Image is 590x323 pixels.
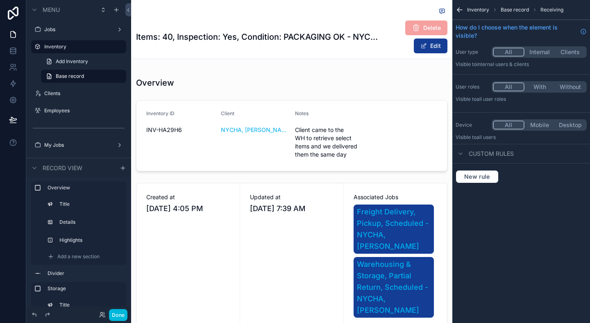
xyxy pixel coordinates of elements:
[456,96,587,102] p: Visible to
[456,134,587,141] p: Visible to
[44,90,121,97] label: Clients
[44,142,110,148] label: My Jobs
[456,170,499,183] button: New rule
[109,309,127,321] button: Done
[477,61,529,67] span: Internal users & clients
[524,48,555,57] button: Internal
[59,237,118,243] label: Highlights
[477,96,506,102] span: All user roles
[501,7,529,13] span: Base record
[555,121,585,130] button: Desktop
[56,73,84,80] span: Base record
[43,6,60,14] span: Menu
[461,173,493,180] span: New rule
[524,121,555,130] button: Mobile
[44,107,121,114] label: Employees
[57,253,100,260] span: Add a new section
[493,121,524,130] button: All
[136,31,380,43] h1: Items: 40, Inspection: Yes, Condition: PACKAGING OK - NYCHA, [PERSON_NAME]
[414,39,447,53] button: Edit
[59,219,118,225] label: Details
[48,270,120,277] label: Divider
[493,48,524,57] button: All
[456,49,488,55] label: User type
[44,26,110,33] label: Jobs
[555,82,585,91] button: Without
[456,23,577,40] span: How do I choose when the element is visible?
[41,70,126,83] a: Base record
[43,164,82,172] span: Record view
[477,134,496,140] span: all users
[469,150,514,158] span: Custom rules
[59,302,118,308] label: Title
[524,82,555,91] button: With
[540,7,563,13] span: Receiving
[44,43,121,50] label: Inventory
[26,177,131,307] div: scrollable content
[59,201,118,207] label: Title
[493,82,524,91] button: All
[456,23,587,40] a: How do I choose when the element is visible?
[555,48,585,57] button: Clients
[48,184,120,191] label: Overview
[48,285,120,292] label: Storage
[41,55,126,68] a: Add Inventory
[456,122,488,128] label: Device
[456,61,587,68] p: Visible to
[456,84,488,90] label: User roles
[467,7,489,13] span: Inventory
[56,58,88,65] span: Add Inventory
